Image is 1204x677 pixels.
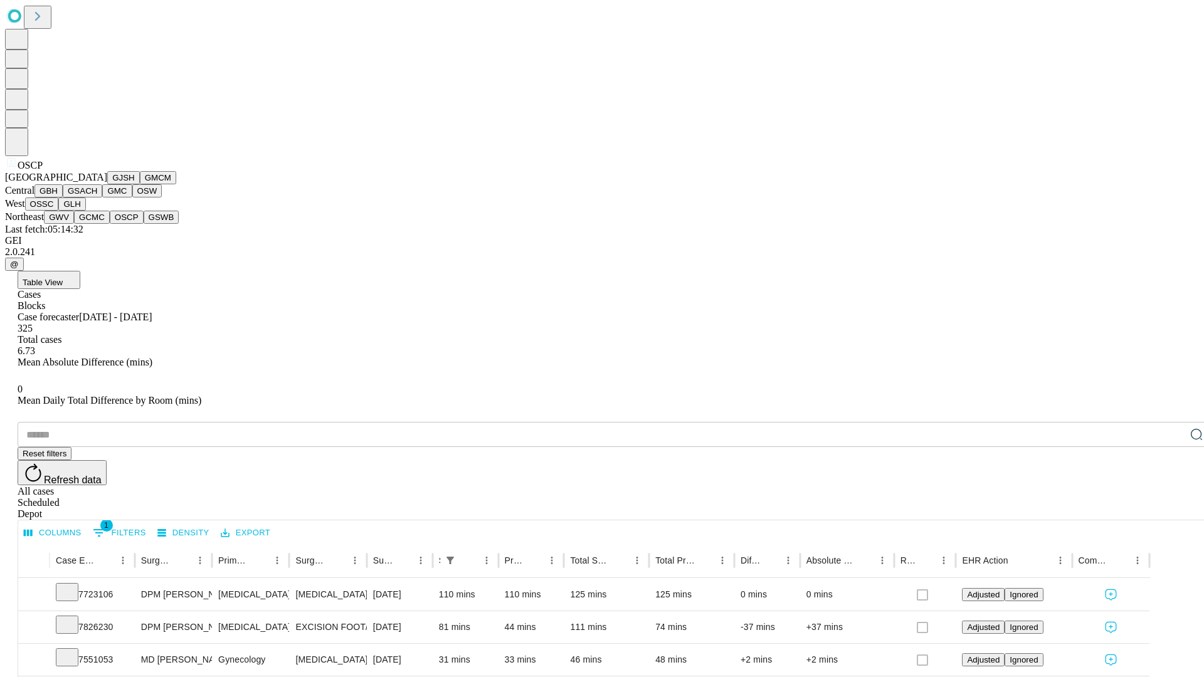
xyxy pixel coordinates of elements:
div: 110 mins [505,579,558,611]
div: [DATE] [373,579,426,611]
div: [MEDICAL_DATA] INJECTION IMPLANT MATERIAL SUBMUCOSAL [MEDICAL_DATA] [295,644,360,676]
button: Expand [24,649,43,671]
button: Expand [24,584,43,606]
div: Surgery Date [373,555,393,565]
div: Case Epic Id [56,555,95,565]
button: Show filters [90,523,149,543]
span: Northeast [5,211,44,222]
button: Menu [874,552,891,569]
button: Menu [935,552,953,569]
div: Scheduled In Room Duration [439,555,440,565]
span: [GEOGRAPHIC_DATA] [5,172,107,182]
div: 125 mins [655,579,728,611]
button: Ignored [1005,653,1043,666]
button: Sort [1010,552,1027,569]
div: 44 mins [505,611,558,643]
div: 31 mins [439,644,492,676]
span: Last fetch: 05:14:32 [5,224,83,234]
button: OSW [132,184,162,197]
span: Case forecaster [18,312,79,322]
span: Table View [23,278,63,287]
button: Sort [856,552,874,569]
div: 111 mins [570,611,643,643]
div: [MEDICAL_DATA] FLEXOR TOE OPEN [295,579,360,611]
button: Menu [1129,552,1146,569]
button: Menu [628,552,646,569]
span: OSCP [18,160,43,171]
button: Menu [543,552,561,569]
button: GMCM [140,171,176,184]
span: 6.73 [18,345,35,356]
button: Menu [1052,552,1069,569]
button: OSSC [25,197,59,211]
span: @ [10,260,19,269]
button: OSCP [110,211,144,224]
div: Surgeon Name [141,555,172,565]
button: Refresh data [18,460,107,485]
span: 325 [18,323,33,333]
div: 110 mins [439,579,492,611]
span: Refresh data [44,475,102,485]
button: Sort [1111,552,1129,569]
button: Menu [268,552,286,569]
button: Sort [251,552,268,569]
div: Resolved in EHR [900,555,917,565]
button: Menu [346,552,364,569]
div: 7826230 [56,611,129,643]
button: Sort [329,552,346,569]
div: 7723106 [56,579,129,611]
div: 0 mins [806,579,888,611]
div: 81 mins [439,611,492,643]
div: Comments [1079,555,1110,565]
span: [DATE] - [DATE] [79,312,152,322]
button: Expand [24,617,43,639]
span: Ignored [1010,590,1038,599]
div: +2 mins [806,644,888,676]
button: Menu [714,552,731,569]
button: Show filters [441,552,459,569]
button: Export [218,523,273,543]
span: Ignored [1010,655,1038,664]
div: 125 mins [570,579,643,611]
div: [DATE] [373,644,426,676]
button: Menu [412,552,430,569]
div: 7551053 [56,644,129,676]
button: GMC [102,184,132,197]
div: DPM [PERSON_NAME] [141,611,206,643]
button: Sort [917,552,935,569]
div: Absolute Difference [806,555,855,565]
button: GBH [34,184,63,197]
button: Sort [525,552,543,569]
button: Sort [174,552,191,569]
button: Sort [762,552,779,569]
button: GSACH [63,184,102,197]
div: Difference [741,555,761,565]
div: [MEDICAL_DATA] [218,579,283,611]
button: Adjusted [962,588,1005,601]
span: Adjusted [967,590,1000,599]
button: Ignored [1005,621,1043,634]
div: 46 mins [570,644,643,676]
span: Adjusted [967,622,1000,632]
div: EXCISION FOOT/TOE SUBQ TUMOR, 1.5 CM OR MORE [295,611,360,643]
div: Total Scheduled Duration [570,555,610,565]
button: @ [5,258,24,271]
div: DPM [PERSON_NAME] [141,579,206,611]
button: Sort [394,552,412,569]
span: Adjusted [967,655,1000,664]
button: Sort [97,552,114,569]
button: Adjusted [962,653,1005,666]
span: Ignored [1010,622,1038,632]
button: GJSH [107,171,140,184]
span: Central [5,185,34,196]
span: Reset filters [23,449,66,458]
button: Density [154,523,213,543]
div: 33 mins [505,644,558,676]
div: 1 active filter [441,552,459,569]
div: GEI [5,235,1199,246]
span: 1 [100,519,113,532]
button: Sort [460,552,478,569]
button: Reset filters [18,447,71,460]
div: 74 mins [655,611,728,643]
span: Total cases [18,334,61,345]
